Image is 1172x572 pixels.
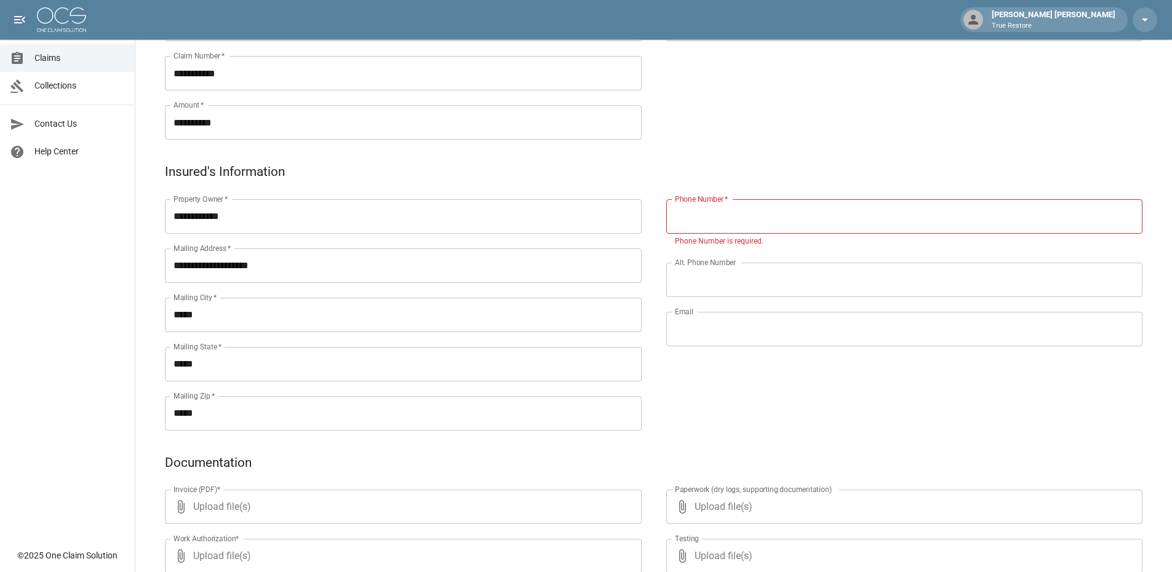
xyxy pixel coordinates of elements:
[34,117,125,130] span: Contact Us
[34,79,125,92] span: Collections
[675,236,1134,248] p: Phone Number is required.
[173,484,221,495] label: Invoice (PDF)*
[37,7,86,32] img: ocs-logo-white-transparent.png
[675,533,699,544] label: Testing
[34,52,125,65] span: Claims
[173,391,215,401] label: Mailing Zip
[695,490,1110,524] span: Upload file(s)
[7,7,32,32] button: open drawer
[675,194,728,204] label: Phone Number
[173,341,221,352] label: Mailing State
[173,100,204,110] label: Amount
[17,549,118,562] div: © 2025 One Claim Solution
[173,243,231,253] label: Mailing Address
[34,145,125,158] span: Help Center
[675,484,832,495] label: Paperwork (dry logs, supporting documentation)
[173,194,228,204] label: Property Owner
[173,50,225,61] label: Claim Number
[987,9,1120,31] div: [PERSON_NAME] [PERSON_NAME]
[173,292,217,303] label: Mailing City
[675,306,693,317] label: Email
[675,257,736,268] label: Alt. Phone Number
[193,490,608,524] span: Upload file(s)
[992,21,1115,31] p: True Restore
[173,533,239,544] label: Work Authorization*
